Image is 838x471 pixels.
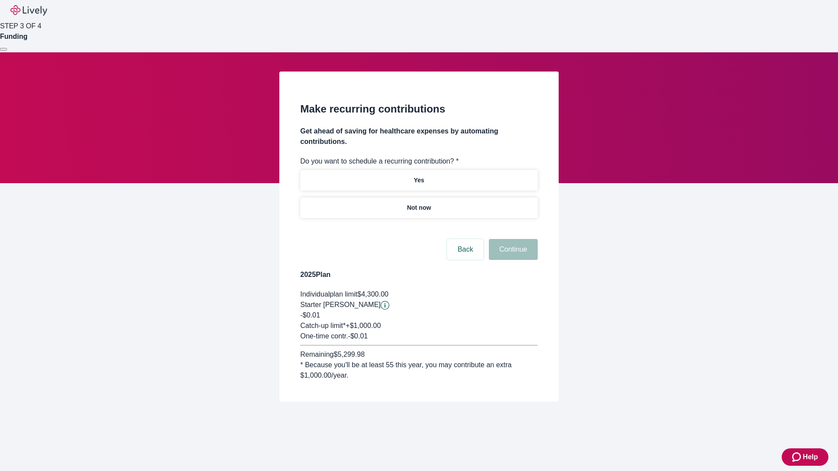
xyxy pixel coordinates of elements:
span: One-time contr. [300,332,348,340]
button: Not now [300,198,538,218]
span: Individual plan limit [300,290,357,298]
button: Zendesk support iconHelp [782,448,828,466]
p: Yes [414,176,424,185]
h2: Make recurring contributions [300,101,538,117]
span: Starter [PERSON_NAME] [300,301,381,308]
h4: Get ahead of saving for healthcare expenses by automating contributions. [300,126,538,147]
button: Yes [300,170,538,191]
span: Catch-up limit* [300,322,346,329]
button: Lively will contribute $0.01 to establish your account [381,301,389,310]
label: Do you want to schedule a recurring contribution? * [300,156,459,167]
span: + $1,000.00 [346,322,381,329]
span: -$0.01 [300,311,320,319]
span: Help [803,452,818,462]
span: Remaining [300,351,333,358]
svg: Starter penny details [381,301,389,310]
span: - $0.01 [348,332,367,340]
span: $5,299.98 [333,351,364,358]
button: Back [447,239,484,260]
div: * Because you'll be at least 55 this year, you may contribute an extra $1,000.00 /year. [300,360,538,381]
svg: Zendesk support icon [792,452,803,462]
span: $4,300.00 [357,290,388,298]
h4: 2025 Plan [300,270,538,280]
img: Lively [10,5,47,16]
p: Not now [407,203,431,212]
